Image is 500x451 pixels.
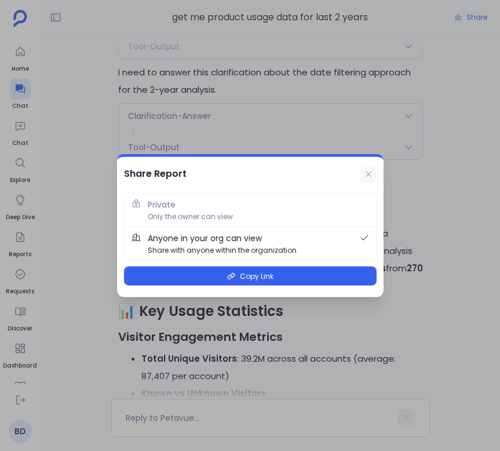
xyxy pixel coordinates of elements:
[148,198,176,211] span: Private
[240,271,273,282] span: Copy Link
[124,267,377,286] button: Copy Link
[148,211,233,222] span: Only the owner can view
[124,166,187,181] h2: Share Report
[148,245,297,256] span: Share with anyone within the organization
[125,227,376,260] button: Anyone in your org can viewShare with anyone within the organization
[148,232,262,245] span: Anyone in your org can view
[125,194,376,227] button: PrivateOnly the owner can view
